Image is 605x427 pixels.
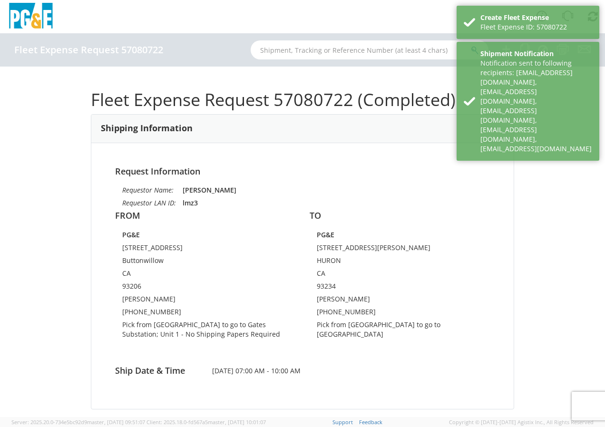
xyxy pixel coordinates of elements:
[122,198,176,207] i: Requestor LAN ID:
[91,90,514,109] h1: Fleet Expense Request 57080722 (Completed)
[122,230,140,239] strong: PG&E
[14,45,163,55] h4: Fleet Expense Request 57080722
[115,211,295,221] h4: FROM
[11,418,145,426] span: Server: 2025.20.0-734e5bc92d9
[183,185,236,194] strong: [PERSON_NAME]
[317,281,483,294] td: 93234
[122,269,288,281] td: CA
[122,320,288,342] td: Pick from [GEOGRAPHIC_DATA] to go to Gates Substation; Unit 1 - No Shipping Papers Required
[205,366,400,376] span: [DATE] 07:00 AM - 10:00 AM
[122,294,288,307] td: [PERSON_NAME]
[122,256,288,269] td: Buttonwillow
[317,243,483,256] td: [STREET_ADDRESS][PERSON_NAME]
[122,307,288,320] td: [PHONE_NUMBER]
[251,40,488,59] input: Shipment, Tracking or Reference Number (at least 4 chars)
[317,307,483,320] td: [PHONE_NUMBER]
[122,243,288,256] td: [STREET_ADDRESS]
[310,211,490,221] h4: TO
[332,418,353,426] a: Support
[480,58,592,154] div: Notification sent to following recipients: [EMAIL_ADDRESS][DOMAIN_NAME],[EMAIL_ADDRESS][DOMAIN_NA...
[317,269,483,281] td: CA
[317,320,483,342] td: Pick from [GEOGRAPHIC_DATA] to go to [GEOGRAPHIC_DATA]
[146,418,266,426] span: Client: 2025.18.0-fd567a5
[101,124,193,133] h3: Shipping Information
[359,418,382,426] a: Feedback
[449,418,594,426] span: Copyright © [DATE]-[DATE] Agistix Inc., All Rights Reserved
[7,3,55,31] img: pge-logo-06675f144f4cfa6a6814.png
[317,230,334,239] strong: PG&E
[480,49,592,58] div: Shipment Notification
[122,281,288,294] td: 93206
[208,418,266,426] span: master, [DATE] 10:01:07
[87,418,145,426] span: master, [DATE] 09:51:07
[183,198,198,207] strong: lmz3
[480,22,592,32] div: Fleet Expense ID: 57080722
[115,167,490,176] h4: Request Information
[480,13,592,22] div: Create Fleet Expense
[108,366,205,376] h4: Ship Date & Time
[317,294,483,307] td: [PERSON_NAME]
[122,185,174,194] i: Requestor Name:
[317,256,483,269] td: HURON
